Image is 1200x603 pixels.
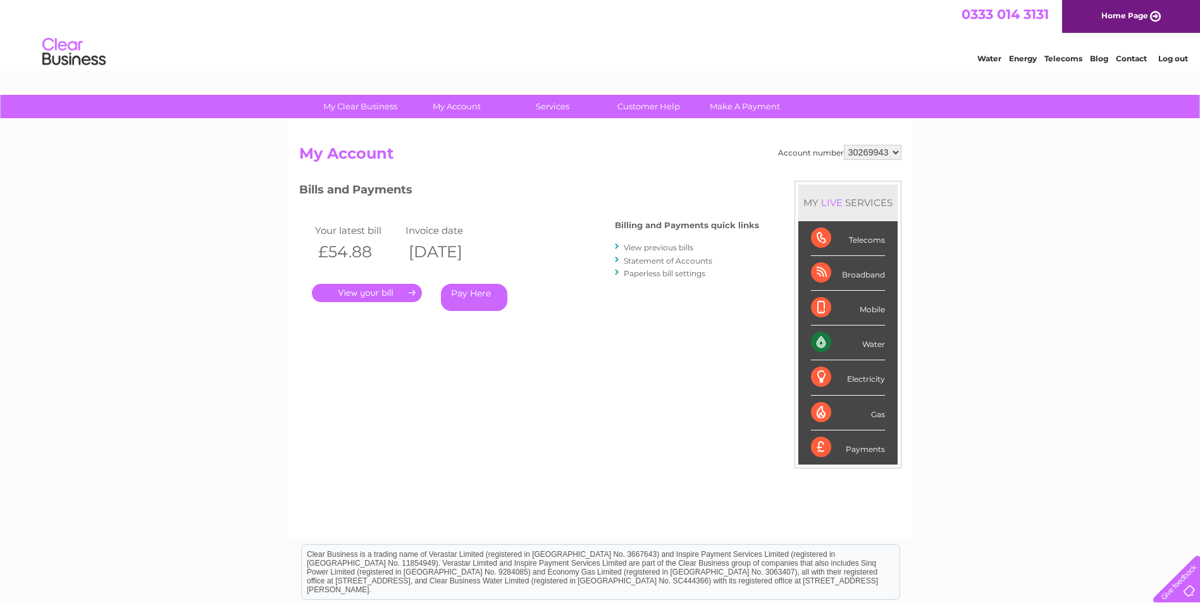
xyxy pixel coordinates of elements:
[1009,54,1037,63] a: Energy
[308,95,412,118] a: My Clear Business
[811,360,885,395] div: Electricity
[811,396,885,430] div: Gas
[811,256,885,291] div: Broadband
[778,145,901,160] div: Account number
[597,95,701,118] a: Customer Help
[441,284,507,311] a: Pay Here
[977,54,1001,63] a: Water
[302,7,900,61] div: Clear Business is a trading name of Verastar Limited (registered in [GEOGRAPHIC_DATA] No. 3667643...
[615,221,759,230] h4: Billing and Payments quick links
[624,269,705,278] a: Paperless bill settings
[299,181,759,203] h3: Bills and Payments
[500,95,605,118] a: Services
[312,222,403,239] td: Your latest bill
[624,256,712,265] a: Statement of Accounts
[404,95,509,118] a: My Account
[819,197,845,209] div: LIVE
[312,284,422,302] a: .
[624,243,693,252] a: View previous bills
[1044,54,1082,63] a: Telecoms
[1090,54,1108,63] a: Blog
[42,33,106,71] img: logo.png
[312,239,403,265] th: £54.88
[811,326,885,360] div: Water
[798,185,898,221] div: MY SERVICES
[811,221,885,256] div: Telecoms
[811,291,885,326] div: Mobile
[402,239,493,265] th: [DATE]
[811,430,885,465] div: Payments
[402,222,493,239] td: Invoice date
[693,95,797,118] a: Make A Payment
[962,6,1049,22] a: 0333 014 3131
[1116,54,1147,63] a: Contact
[299,145,901,169] h2: My Account
[1158,54,1188,63] a: Log out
